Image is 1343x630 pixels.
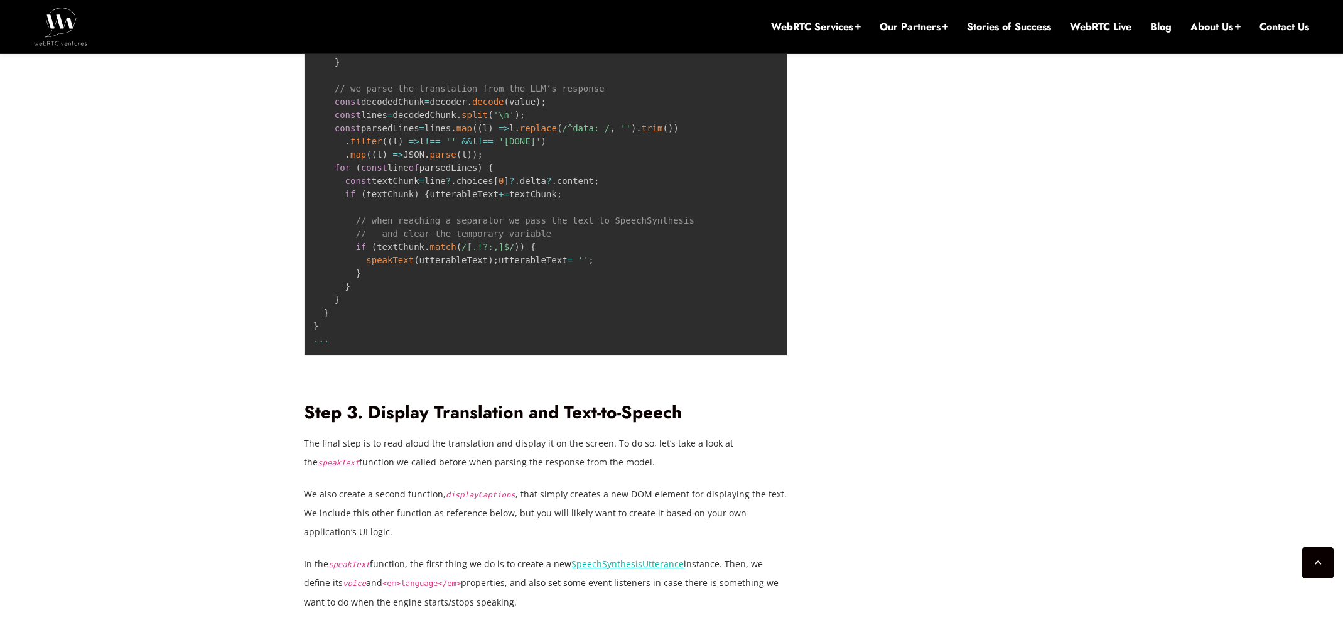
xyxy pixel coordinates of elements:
span: ) [541,136,546,146]
span: replace [520,123,557,133]
span: ( [472,123,477,133]
span: . [451,176,456,186]
span: . [424,242,429,252]
p: We also create a second function, , that simply creates a new DOM element for displaying the text... [304,485,787,541]
span: ) [536,97,541,107]
span: ) [467,149,472,160]
a: WebRTC Live [1070,20,1131,34]
span: ; [541,97,546,107]
a: Our Partners [880,20,948,34]
span: . [424,149,429,160]
span: const [335,110,361,120]
span: . [345,149,350,160]
span: '' [446,136,456,146]
span: '' [578,255,589,265]
span: . [636,123,641,133]
span: , [610,123,615,133]
a: Contact Us [1259,20,1309,34]
span: ) [477,163,482,173]
span: } [324,308,329,318]
span: ] [504,176,509,186]
span: > [414,136,419,146]
a: Stories of Success [967,20,1051,34]
a: WebRTC Services [771,20,861,34]
span: ; [520,110,525,120]
span: } [345,281,350,291]
span: !== [477,136,493,146]
span: // and clear the temporary variable [355,229,551,239]
span: ( [477,123,482,133]
img: WebRTC.ventures [34,8,87,45]
span: ? [509,176,514,186]
span: ) [668,123,673,133]
span: map [456,123,472,133]
span: ( [372,242,377,252]
span: ) [631,123,636,133]
span: const [361,163,387,173]
span: ( [456,149,461,160]
span: . [467,97,472,107]
span: ) [514,242,519,252]
span: . [514,123,519,133]
span: ( [361,189,366,199]
span: ; [557,189,562,199]
code: speakText [328,560,370,569]
span: = [568,255,573,265]
code: voice [343,579,366,588]
span: ) [514,110,519,120]
span: of [409,163,419,173]
span: // when reaching a separator we pass the text to SpeechSynthesis [355,215,694,225]
span: . [551,176,556,186]
span: + [499,189,504,199]
p: In the function, the first thing we do is to create a new instance. Then, we define its and prope... [304,555,787,611]
a: Blog [1150,20,1172,34]
span: const [345,176,372,186]
span: ( [387,136,392,146]
span: } [335,295,340,305]
span: ; [494,255,499,265]
span: } [313,321,318,331]
span: ( [504,97,509,107]
code: <em>language</em> [382,579,461,588]
span: } [335,57,340,67]
span: speakText [366,255,414,265]
span: 0 [499,176,504,186]
span: = [419,123,424,133]
span: const [335,97,361,107]
span: [ [494,176,499,186]
span: ( [355,163,360,173]
h2: Step 3. Display Translation and Text-to-Speech [304,402,787,424]
span: . [345,136,350,146]
span: parse [430,149,456,160]
span: = [409,136,414,146]
span: > [504,123,509,133]
a: SpeechSynthesisUtterance [571,558,684,570]
span: && [461,136,472,146]
span: ; [477,149,482,160]
code: speakText [318,459,359,467]
span: if [345,189,356,199]
span: = [387,110,392,120]
span: ) [488,123,493,133]
span: } [355,268,360,278]
span: . [514,176,519,186]
span: = [504,189,509,199]
span: ? [446,176,451,186]
span: !== [424,136,440,146]
span: ) [488,255,493,265]
span: ) [414,189,419,199]
span: = [419,176,424,186]
span: '[DONE]' [499,136,541,146]
span: '' [620,123,631,133]
span: match [429,242,456,252]
span: ( [372,149,377,160]
span: { [424,189,429,199]
span: . [456,110,461,120]
span: decode [472,97,504,107]
span: ? [546,176,551,186]
span: const [335,123,361,133]
span: trim [642,123,663,133]
span: ) [398,136,403,146]
span: . [451,123,456,133]
span: for [335,163,350,173]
